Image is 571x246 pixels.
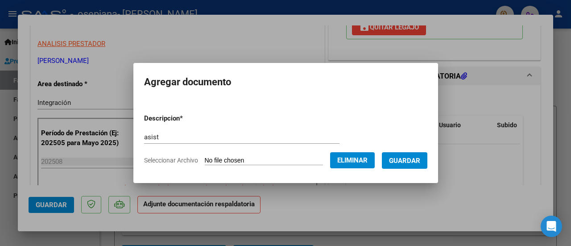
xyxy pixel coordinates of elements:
[337,156,368,164] span: Eliminar
[541,216,562,237] div: Open Intercom Messenger
[382,152,427,169] button: Guardar
[330,152,375,168] button: Eliminar
[389,157,420,165] span: Guardar
[144,74,427,91] h2: Agregar documento
[144,113,229,124] p: Descripcion
[144,157,198,164] span: Seleccionar Archivo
